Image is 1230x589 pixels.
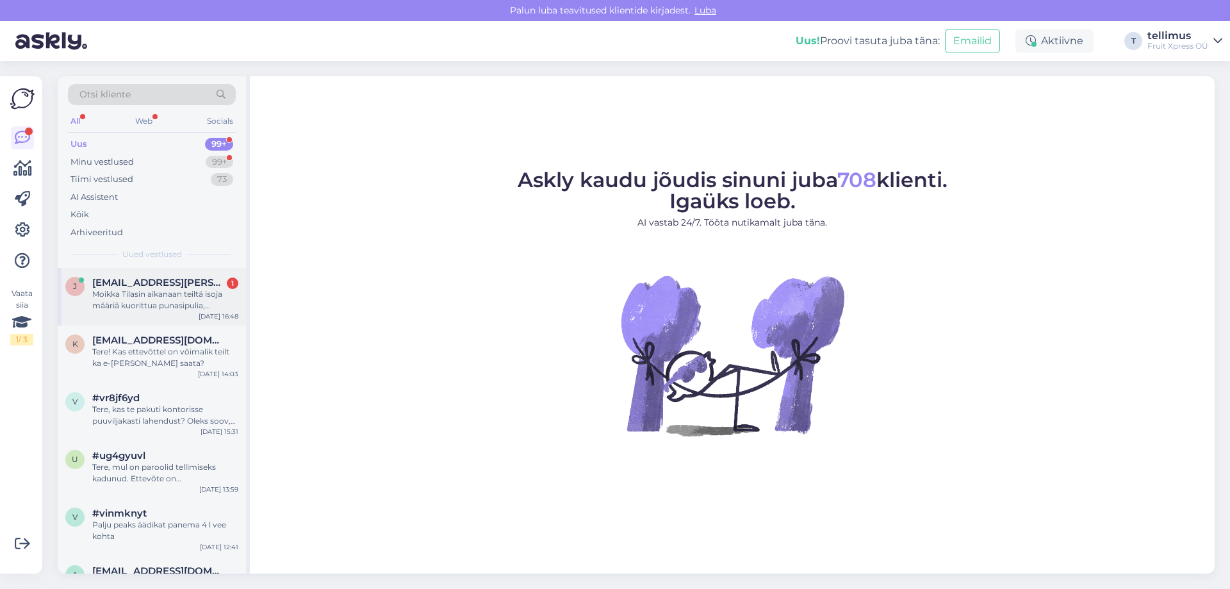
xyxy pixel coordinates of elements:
[92,565,225,577] span: angelinariabceva@gmail.com
[518,167,947,213] span: Askly kaudu jõudis sinuni juba klienti. Igaüks loeb.
[70,173,133,186] div: Tiimi vestlused
[1147,31,1208,41] div: tellimus
[72,570,78,579] span: a
[70,156,134,169] div: Minu vestlused
[227,278,238,289] div: 1
[205,138,233,151] div: 99+
[945,29,1000,53] button: Emailid
[92,277,225,288] span: jarmo.liimatainen@perho.fi
[206,156,233,169] div: 99+
[122,249,182,260] span: Uued vestlused
[1015,29,1094,53] div: Aktiivne
[10,334,33,345] div: 1 / 3
[92,461,238,485] div: Tere, mul on paroolid tellimiseks kadunud. Ettevõte on [PERSON_NAME], ise [PERSON_NAME] [PERSON_N...
[92,335,225,346] span: kadiprants8@gmail.com
[72,397,78,406] span: v
[92,288,238,311] div: Moikka Tilasin aikanaan teiltä isoja määriä kuorittua punasipulia, alhaisimmillaan hinta oli 1.90...
[518,216,947,229] p: AI vastab 24/7. Tööta nutikamalt juba täna.
[92,508,147,519] span: #vinmknyt
[72,339,78,349] span: k
[72,512,78,522] span: v
[92,404,238,427] div: Tere, kas te pakuti kontorisse puuviljakasti lahendust? Oleks soov, et puuviljad tuleksid iganäda...
[199,311,238,321] div: [DATE] 16:48
[796,35,820,47] b: Uus!
[837,167,876,192] span: 708
[70,226,123,239] div: Arhiveeritud
[199,485,238,494] div: [DATE] 13:59
[92,346,238,369] div: Tere! Kas ettevõttel on võimalik teilt ka e-[PERSON_NAME] saata?
[1124,32,1142,50] div: T
[70,191,118,204] div: AI Assistent
[133,113,155,129] div: Web
[10,87,35,111] img: Askly Logo
[70,208,89,221] div: Kõik
[73,281,77,291] span: j
[1147,31,1222,51] a: tellimusFruit Xpress OÜ
[691,4,720,16] span: Luba
[92,392,140,404] span: #vr8jf6yd
[211,173,233,186] div: 73
[92,519,238,542] div: Palju peaks äädikat panema 4 l vee kohta
[72,454,78,464] span: u
[92,450,145,461] span: #ug4gyuvl
[70,138,87,151] div: Uus
[68,113,83,129] div: All
[204,113,236,129] div: Socials
[796,33,940,49] div: Proovi tasuta juba täna:
[79,88,131,101] span: Otsi kliente
[198,369,238,379] div: [DATE] 14:03
[617,240,848,470] img: No Chat active
[201,427,238,436] div: [DATE] 15:31
[10,288,33,345] div: Vaata siia
[200,542,238,552] div: [DATE] 12:41
[1147,41,1208,51] div: Fruit Xpress OÜ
